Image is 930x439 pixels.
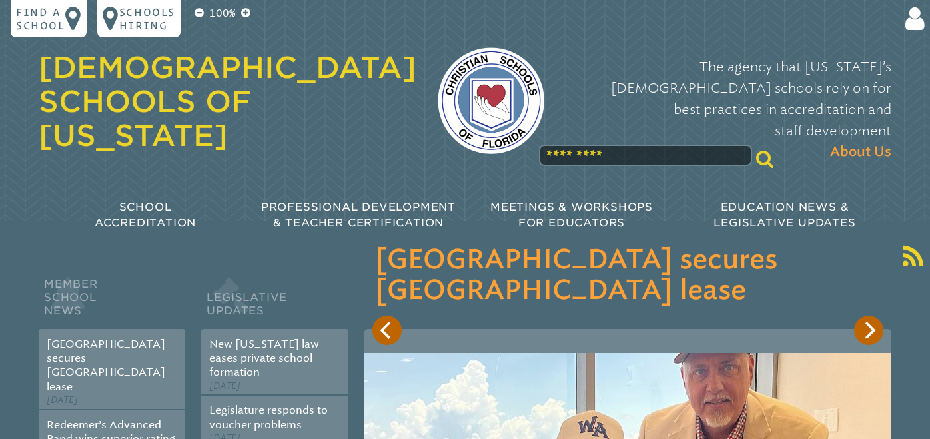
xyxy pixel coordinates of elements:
[209,380,240,392] span: [DATE]
[16,5,65,32] p: Find a school
[375,245,881,306] h3: [GEOGRAPHIC_DATA] secures [GEOGRAPHIC_DATA] lease
[47,338,165,393] a: [GEOGRAPHIC_DATA] secures [GEOGRAPHIC_DATA] lease
[372,316,402,345] button: Previous
[490,201,653,229] span: Meetings & Workshops for Educators
[39,50,416,153] a: [DEMOGRAPHIC_DATA] Schools of [US_STATE]
[566,56,891,163] p: The agency that [US_STATE]’s [DEMOGRAPHIC_DATA] schools rely on for best practices in accreditati...
[438,47,544,154] img: csf-logo-web-colors.png
[201,274,348,329] h2: Legislative Updates
[713,201,855,229] span: Education News & Legislative Updates
[95,201,196,229] span: School Accreditation
[854,316,883,345] button: Next
[830,141,891,163] span: About Us
[119,5,175,32] p: Schools Hiring
[39,274,185,329] h2: Member School News
[209,338,319,379] a: New [US_STATE] law eases private school formation
[47,394,78,406] span: [DATE]
[261,201,456,229] span: Professional Development & Teacher Certification
[207,5,238,21] p: 100%
[209,404,328,430] a: Legislature responds to voucher problems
